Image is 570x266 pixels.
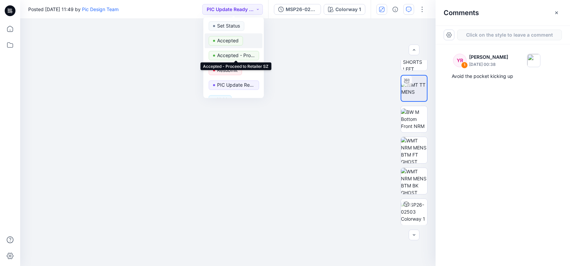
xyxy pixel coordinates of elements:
[82,6,119,12] a: Pic Design Team
[453,54,466,67] div: YR
[28,6,119,13] span: Posted [DATE] 11:49 by
[444,9,479,17] h2: Comments
[457,30,562,40] button: Click on the style to leave a comment
[401,201,427,222] img: MSP26-02503 Colorway 1
[217,21,240,30] p: Set Status
[401,137,427,163] img: WMT NRM MENS BTM FT GHOST
[335,6,361,13] div: Colorway 1
[286,6,317,13] div: MSP26-02503
[217,81,255,89] p: PIC Update Ready to Review
[401,168,427,194] img: WMT NRM MENS BTM BK GHOST
[401,81,427,95] img: WMT TT MENS
[217,36,239,45] p: Accepted
[469,53,508,61] p: [PERSON_NAME]
[390,4,401,15] button: Details
[274,4,321,15] button: MSP26-02503
[217,51,255,60] p: Accepted - Proceed to Retailer SZ
[324,4,365,15] button: Colorway 1
[452,72,554,80] div: Avoid the pocket kicking up
[401,108,427,130] img: BW M Bottom Front NRM
[217,95,227,104] p: Hold
[217,66,238,75] p: Resubmit
[469,61,508,68] p: [DATE] 00:38
[461,62,468,69] div: 1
